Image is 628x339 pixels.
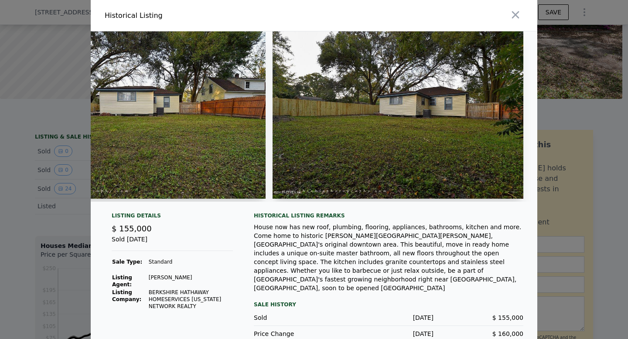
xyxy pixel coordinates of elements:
[254,299,523,310] div: Sale History
[344,329,433,338] div: [DATE]
[112,235,233,251] div: Sold [DATE]
[148,258,233,266] td: Standard
[344,313,433,322] div: [DATE]
[105,10,311,21] div: Historical Listing
[254,212,523,219] div: Historical Listing remarks
[112,212,233,223] div: Listing Details
[112,289,141,302] strong: Listing Company:
[112,259,142,265] strong: Sale Type:
[14,31,266,199] img: Property Img
[273,31,524,199] img: Property Img
[112,275,132,288] strong: Listing Agent:
[492,330,523,337] span: $ 160,000
[254,329,344,338] div: Price Change
[148,288,233,310] td: BERKSHIRE HATHAWAY HOMESERVICES [US_STATE] NETWORK REALTY
[148,274,233,288] td: [PERSON_NAME]
[254,313,344,322] div: Sold
[112,224,152,233] span: $ 155,000
[492,314,523,321] span: $ 155,000
[254,223,523,292] div: House now has new roof, plumbing, flooring, appliances, bathrooms, kitchen and more. Come home to...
